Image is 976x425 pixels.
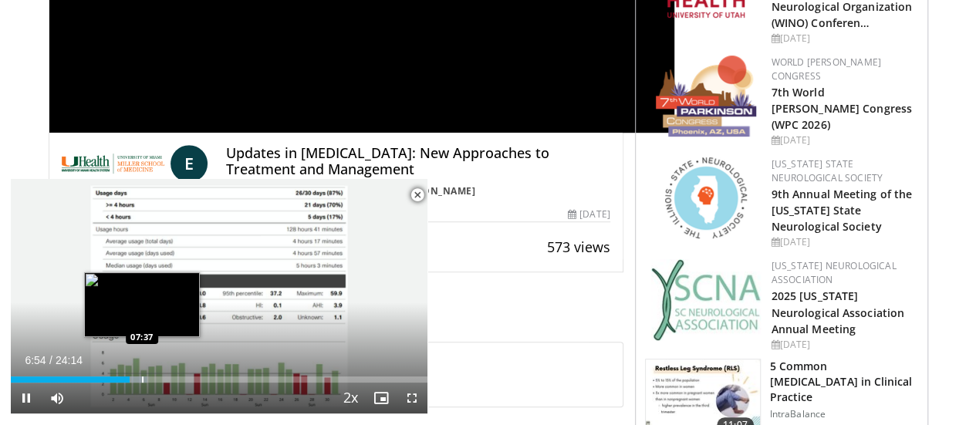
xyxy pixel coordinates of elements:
img: 16fe1da8-a9a0-4f15-bd45-1dd1acf19c34.png.150x105_q85_autocrop_double_scale_upscale_version-0.2.png [656,56,756,137]
span: 6:54 [25,354,46,366]
div: [DATE] [568,207,610,221]
video-js: Video Player [11,179,427,414]
img: 71a8b48c-8850-4916-bbdd-e2f3ccf11ef9.png.150x105_q85_autocrop_double_scale_upscale_version-0.2.png [665,157,747,238]
p: IntraBalance [770,408,918,420]
a: 7th World [PERSON_NAME] Congress (WPC 2026) [772,85,912,132]
a: E [171,145,208,182]
button: Playback Rate [335,383,366,413]
button: Mute [42,383,73,413]
div: [DATE] [772,338,915,352]
div: [DATE] [772,235,915,249]
img: image.jpeg [84,272,200,337]
a: World [PERSON_NAME] Congress [772,56,881,83]
span: / [49,354,52,366]
button: Pause [11,383,42,413]
a: [US_STATE] Neurological Association [772,259,897,286]
h3: 5 Common [MEDICAL_DATA] in Clinical Practice [770,359,918,405]
a: 2025 [US_STATE] Neurological Association Annual Meeting [772,288,904,336]
button: Close [402,179,433,211]
button: Enable picture-in-picture mode [366,383,397,413]
h4: Updates in [MEDICAL_DATA]: New Approaches to Treatment and Management [226,145,610,178]
span: 24:14 [56,354,83,366]
img: University of Miami [62,145,164,182]
a: [PERSON_NAME] [394,184,476,197]
div: Progress Bar [11,376,427,383]
span: 573 views [547,238,610,256]
button: Fullscreen [397,383,427,413]
a: 9th Annual Meeting of the [US_STATE] State Neurological Society [772,187,913,234]
a: [US_STATE] State Neurological Society [772,157,883,184]
div: [DATE] [772,133,915,147]
div: [DATE] [772,32,915,46]
img: b123db18-9392-45ae-ad1d-42c3758a27aa.jpg.150x105_q85_autocrop_double_scale_upscale_version-0.2.jpg [651,259,761,340]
